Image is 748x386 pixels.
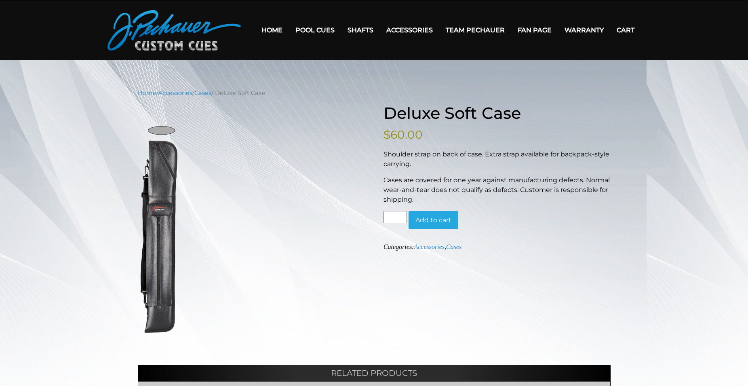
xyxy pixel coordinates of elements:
a: Cart [610,20,641,40]
p: Cases are covered for one year against manufacturing defects. Normal wear-and-tear does not quali... [383,175,611,205]
a: Accessories [158,89,192,97]
a: Team Pechauer [439,20,511,40]
a: Home [255,20,289,40]
img: Pechauer Custom Cues [107,10,241,51]
span: $ [383,128,390,141]
a: Pool Cues [289,20,341,40]
h2: Related products [138,365,611,381]
a: Shafts [341,20,380,40]
a: Fan Page [511,20,558,40]
span: Categories: , [383,243,461,250]
button: Add to cart [409,211,458,230]
img: deluxe_soft.png [138,114,181,336]
a: Cases [446,243,461,250]
h1: Deluxe Soft Case [383,103,611,123]
a: Cases [194,89,211,97]
bdi: 60.00 [383,128,423,141]
a: Home [138,89,156,97]
nav: Breadcrumb [138,89,611,97]
p: Shoulder strap on back of case. Extra strap available for backpack-style carrying. [383,150,611,169]
a: Accessories [380,20,439,40]
input: Product quantity [383,211,407,223]
a: Accessories [414,243,445,250]
a: Warranty [558,20,610,40]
